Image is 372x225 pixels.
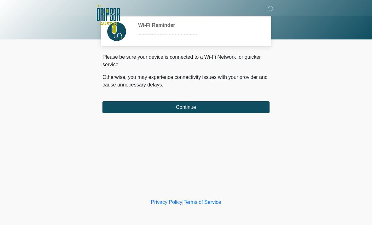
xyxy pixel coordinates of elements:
[107,22,126,41] img: Agent Avatar
[138,31,260,38] div: ~~~~~~~~~~~~~~~~~~~~
[102,53,270,68] p: Please be sure your device is connected to a Wi-Fi Network for quicker service.
[151,199,183,205] a: Privacy Policy
[96,5,120,25] img: The DRIPBaR - Austin The Domain Logo
[182,199,183,205] a: |
[183,199,221,205] a: Terms of Service
[162,82,163,87] span: .
[102,101,270,113] button: Continue
[102,74,270,89] p: Otherwise, you may experience connectivity issues with your provider and cause unnecessary delays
